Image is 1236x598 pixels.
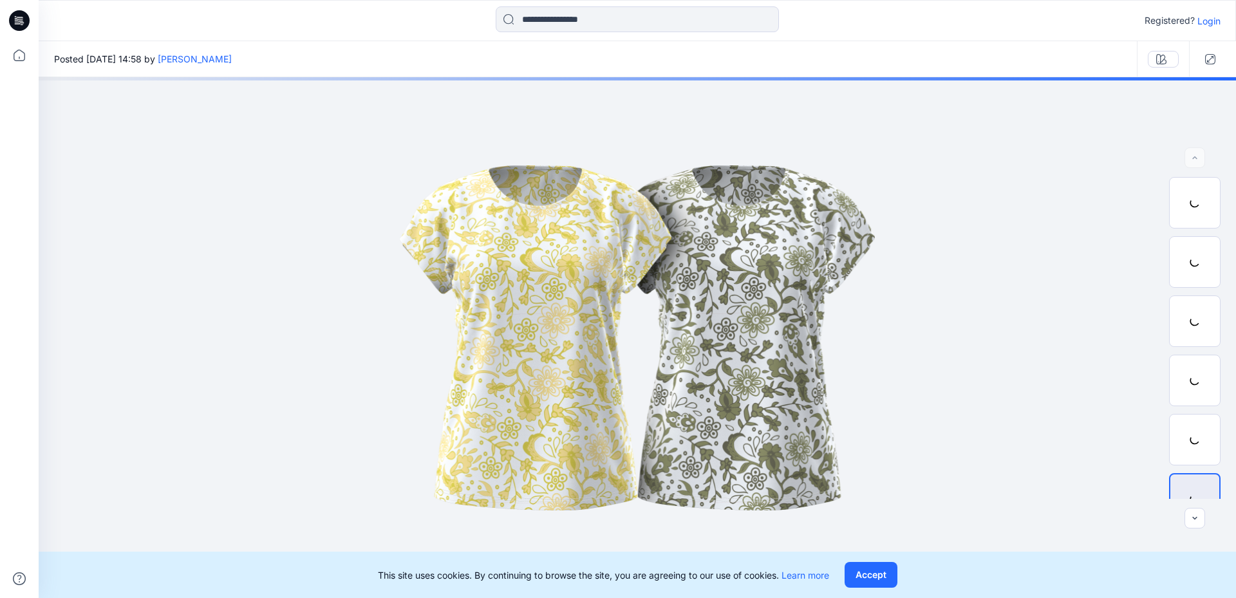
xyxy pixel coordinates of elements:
[54,52,232,66] span: Posted [DATE] 14:58 by
[1145,13,1195,28] p: Registered?
[315,145,959,531] img: eyJhbGciOiJIUzI1NiIsImtpZCI6IjAiLCJzbHQiOiJzZXMiLCJ0eXAiOiJKV1QifQ.eyJkYXRhIjp7InR5cGUiOiJzdG9yYW...
[782,570,829,581] a: Learn more
[845,562,897,588] button: Accept
[1197,14,1221,28] p: Login
[158,53,232,64] a: [PERSON_NAME]
[378,568,829,582] p: This site uses cookies. By continuing to browse the site, you are agreeing to our use of cookies.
